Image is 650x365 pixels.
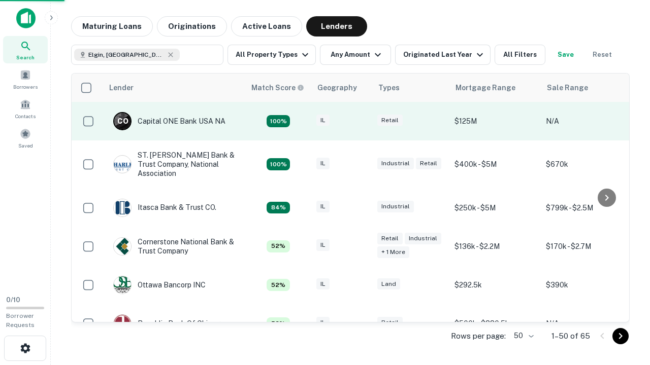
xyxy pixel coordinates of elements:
button: Maturing Loans [71,16,153,36]
div: Cornerstone National Bank & Trust Company [113,237,235,255]
div: Types [378,82,400,94]
button: Any Amount [320,45,391,65]
button: Lenders [306,16,367,36]
div: Retail [416,158,441,169]
div: IL [316,278,330,290]
a: Borrowers [3,65,48,93]
a: Saved [3,124,48,152]
div: IL [316,239,330,251]
div: Mortgage Range [456,82,515,94]
div: Capitalize uses an advanced AI algorithm to match your search with the best lender. The match sco... [267,317,290,330]
div: Capitalize uses an advanced AI algorithm to match your search with the best lender. The match sco... [267,279,290,291]
td: $799k - $2.5M [541,189,632,227]
div: Capitalize uses an advanced AI algorithm to match your search with the best lender. The match sco... [251,82,304,93]
div: Capitalize uses an advanced AI algorithm to match your search with the best lender. The match sco... [267,158,290,170]
th: Capitalize uses an advanced AI algorithm to match your search with the best lender. The match sco... [245,74,311,102]
div: Itasca Bank & Trust CO. [113,199,216,217]
th: Types [372,74,449,102]
div: Capital ONE Bank USA NA [113,112,225,130]
div: Capitalize uses an advanced AI algorithm to match your search with the best lender. The match sco... [267,115,290,127]
button: Reset [586,45,619,65]
p: Rows per page: [451,330,506,342]
button: All Property Types [227,45,316,65]
div: ST. [PERSON_NAME] Bank & Trust Company, National Association [113,151,235,178]
div: IL [316,317,330,328]
div: Land [377,278,400,290]
div: 50 [510,328,535,343]
div: IL [316,201,330,212]
button: Originations [157,16,227,36]
button: Save your search to get updates of matches that match your search criteria. [549,45,582,65]
img: picture [114,238,131,255]
th: Geography [311,74,372,102]
button: All Filters [495,45,545,65]
a: Contacts [3,95,48,122]
div: Originated Last Year [403,49,486,61]
div: IL [316,158,330,169]
span: Borrowers [13,83,38,91]
div: Industrial [405,233,441,244]
span: Borrower Requests [6,312,35,328]
p: C O [117,116,128,127]
button: Active Loans [231,16,302,36]
span: Contacts [15,112,36,120]
span: 0 / 10 [6,296,20,304]
span: Saved [18,141,33,150]
td: $250k - $5M [449,189,541,227]
span: Search [16,53,35,61]
div: Retail [377,233,403,244]
iframe: Chat Widget [599,284,650,333]
img: picture [114,315,131,332]
a: Search [3,36,48,63]
button: Go to next page [612,328,629,344]
td: $125M [449,102,541,140]
td: $170k - $2.7M [541,227,632,266]
img: picture [114,156,131,173]
td: $400k - $5M [449,140,541,189]
p: 1–50 of 65 [551,330,590,342]
img: picture [114,276,131,294]
div: Sale Range [547,82,588,94]
div: Capitalize uses an advanced AI algorithm to match your search with the best lender. The match sco... [267,202,290,214]
td: $390k [541,266,632,304]
td: $292.5k [449,266,541,304]
th: Sale Range [541,74,632,102]
div: Retail [377,115,403,126]
div: + 1 more [377,246,409,258]
th: Mortgage Range [449,74,541,102]
div: Industrial [377,201,414,212]
td: N/A [541,102,632,140]
td: $136k - $2.2M [449,227,541,266]
div: IL [316,115,330,126]
div: Capitalize uses an advanced AI algorithm to match your search with the best lender. The match sco... [267,240,290,252]
th: Lender [103,74,245,102]
span: Elgin, [GEOGRAPHIC_DATA], [GEOGRAPHIC_DATA] [88,50,165,59]
img: capitalize-icon.png [16,8,36,28]
div: Republic Bank Of Chicago [113,314,224,333]
td: $500k - $880.5k [449,304,541,343]
div: Industrial [377,158,414,169]
h6: Match Score [251,82,302,93]
img: picture [114,199,131,216]
td: N/A [541,304,632,343]
div: Lender [109,82,134,94]
td: $670k [541,140,632,189]
div: Ottawa Bancorp INC [113,276,206,294]
div: Geography [317,82,357,94]
div: Retail [377,317,403,328]
button: Originated Last Year [395,45,491,65]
